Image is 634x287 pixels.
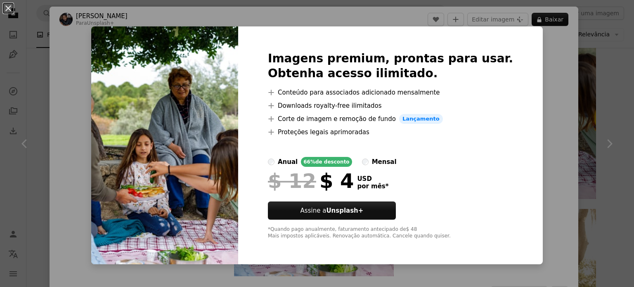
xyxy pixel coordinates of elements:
[357,183,388,190] span: por mês *
[362,159,369,165] input: mensal
[301,157,352,167] div: 66% de desconto
[372,157,397,167] div: mensal
[278,157,298,167] div: anual
[357,175,388,183] span: USD
[91,26,238,264] img: premium_photo-1681210072838-09982d23fbb8
[268,202,396,220] button: Assine aUnsplash+
[268,170,354,192] div: $ 4
[268,88,513,97] li: Conteúdo para associados adicionado mensalmente
[268,159,274,165] input: anual66%de desconto
[268,170,316,192] span: $ 12
[268,51,513,81] h2: Imagens premium, prontas para usar. Obtenha acesso ilimitado.
[326,207,363,214] strong: Unsplash+
[268,101,513,111] li: Downloads royalty-free ilimitados
[399,114,443,124] span: Lançamento
[268,114,513,124] li: Corte de imagem e remoção de fundo
[268,226,513,240] div: *Quando pago anualmente, faturamento antecipado de $ 48 Mais impostos aplicáveis. Renovação autom...
[268,127,513,137] li: Proteções legais aprimoradas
